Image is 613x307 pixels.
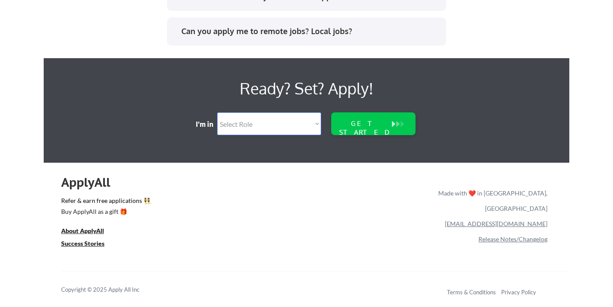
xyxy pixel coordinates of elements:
[166,76,447,101] div: Ready? Set? Apply!
[435,185,547,216] div: Made with ❤️ in [GEOGRAPHIC_DATA], [GEOGRAPHIC_DATA]
[61,239,116,250] a: Success Stories
[61,175,120,190] div: ApplyAll
[61,240,104,247] u: Success Stories
[61,227,104,234] u: About ApplyAll
[61,226,116,237] a: About ApplyAll
[61,286,162,294] div: Copyright © 2025 Apply All Inc
[196,119,219,129] div: I'm in
[61,198,256,207] a: Refer & earn free applications 👯‍♀️
[445,220,547,227] a: [EMAIL_ADDRESS][DOMAIN_NAME]
[447,289,496,296] a: Terms & Conditions
[61,209,149,215] div: Buy ApplyAll as a gift 🎁
[337,119,393,136] div: GET STARTED
[61,207,149,218] a: Buy ApplyAll as a gift 🎁
[181,26,438,37] div: Can you apply me to remote jobs? Local jobs?
[501,289,536,296] a: Privacy Policy
[478,235,547,243] a: Release Notes/Changelog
